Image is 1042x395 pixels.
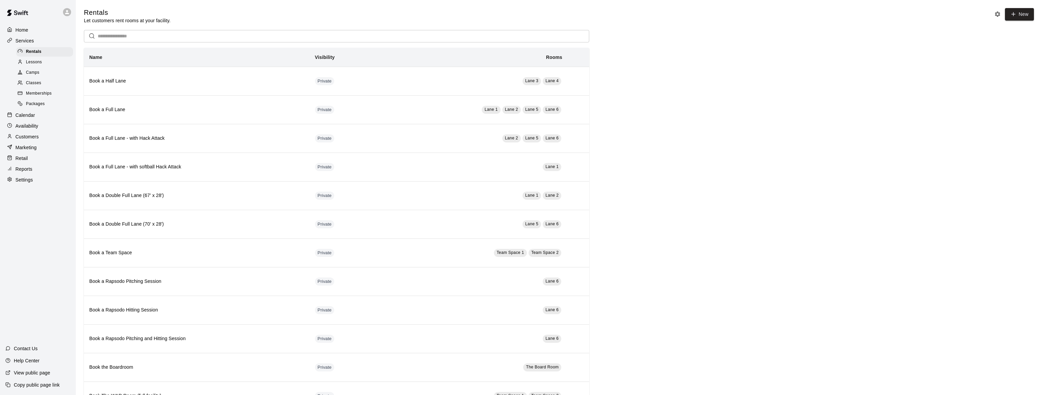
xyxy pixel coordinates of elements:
[15,155,28,162] p: Retail
[5,110,70,120] a: Calendar
[89,221,304,228] h6: Book a Double Full Lane (70' x 28')
[26,90,52,97] span: Memberships
[15,112,35,119] p: Calendar
[315,107,335,113] span: Private
[315,134,335,142] div: This service is hidden, and can only be accessed via a direct link
[545,136,559,140] span: Lane 6
[5,175,70,185] a: Settings
[26,80,41,87] span: Classes
[89,55,102,60] b: Name
[545,78,559,83] span: Lane 4
[16,99,73,109] div: Packages
[497,250,524,255] span: Team Space 1
[315,277,335,286] div: This service is hidden, and can only be accessed via a direct link
[15,133,39,140] p: Customers
[5,153,70,163] a: Retail
[89,106,304,113] h6: Book a Full Lane
[16,68,73,77] div: Camps
[505,136,518,140] span: Lane 2
[16,89,73,98] div: Memberships
[315,135,335,142] span: Private
[315,364,335,371] span: Private
[89,135,304,142] h6: Book a Full Lane - with Hack Attack
[16,58,73,67] div: Lessons
[89,306,304,314] h6: Book a Rapsodo Hitting Session
[315,335,335,343] div: This service is hidden, and can only be accessed via a direct link
[26,69,39,76] span: Camps
[525,107,538,112] span: Lane 5
[89,163,304,171] h6: Book a Full Lane - with softball Hack Attack
[315,249,335,257] div: This service is hidden, and can only be accessed via a direct link
[525,136,538,140] span: Lane 5
[15,144,37,151] p: Marketing
[15,37,34,44] p: Services
[315,55,335,60] b: Visibility
[89,249,304,257] h6: Book a Team Space
[315,336,335,342] span: Private
[525,222,538,226] span: Lane 5
[315,78,335,85] span: Private
[16,78,73,88] div: Classes
[315,307,335,314] span: Private
[545,279,559,284] span: Lane 6
[89,77,304,85] h6: Book a Half Lane
[84,17,170,24] p: Let customers rent rooms at your facility.
[16,46,76,57] a: Rentals
[5,121,70,131] a: Availability
[546,55,562,60] b: Rooms
[5,132,70,142] a: Customers
[545,336,559,341] span: Lane 6
[315,193,335,199] span: Private
[26,59,42,66] span: Lessons
[89,335,304,342] h6: Book a Rapsodo Pitching and Hitting Session
[315,363,335,371] div: This service is hidden, and can only be accessed via a direct link
[84,8,170,17] h5: Rentals
[315,221,335,228] span: Private
[5,25,70,35] a: Home
[315,106,335,114] div: This service is hidden, and can only be accessed via a direct link
[315,220,335,228] div: This service is hidden, and can only be accessed via a direct link
[992,9,1003,19] button: Rental settings
[315,164,335,170] span: Private
[315,163,335,171] div: This service is hidden, and can only be accessed via a direct link
[5,36,70,46] a: Services
[525,78,538,83] span: Lane 3
[505,107,518,112] span: Lane 2
[545,193,559,198] span: Lane 2
[16,68,76,78] a: Camps
[14,382,60,388] p: Copy public page link
[16,78,76,89] a: Classes
[16,57,76,67] a: Lessons
[525,193,538,198] span: Lane 1
[545,222,559,226] span: Lane 6
[14,357,39,364] p: Help Center
[26,48,41,55] span: Rentals
[5,164,70,174] div: Reports
[315,192,335,200] div: This service is hidden, and can only be accessed via a direct link
[315,306,335,314] div: This service is hidden, and can only be accessed via a direct link
[315,250,335,256] span: Private
[89,364,304,371] h6: Book the Boardroom
[14,369,50,376] p: View public page
[1005,8,1034,21] a: New
[16,89,76,99] a: Memberships
[16,99,76,109] a: Packages
[15,166,32,172] p: Reports
[531,250,559,255] span: Team Space 2
[15,176,33,183] p: Settings
[545,164,559,169] span: Lane 1
[545,107,559,112] span: Lane 6
[315,278,335,285] span: Private
[16,47,73,57] div: Rentals
[15,123,38,129] p: Availability
[545,307,559,312] span: Lane 6
[26,101,45,107] span: Packages
[5,142,70,153] a: Marketing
